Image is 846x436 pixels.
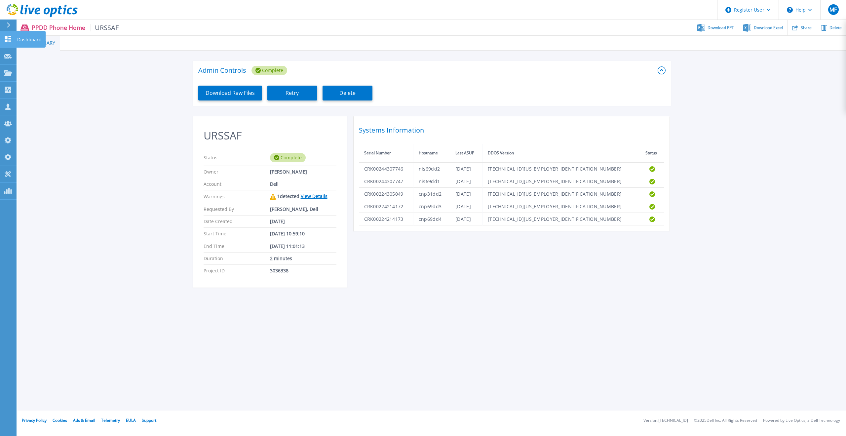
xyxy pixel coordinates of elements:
span: Share [801,26,812,30]
p: Date Created [204,219,270,224]
p: Duration [204,256,270,261]
p: Owner [204,169,270,175]
td: CRK00244307747 [359,175,413,188]
div: Complete [251,66,287,75]
td: [TECHNICAL_ID][US_EMPLOYER_IDENTIFICATION_NUMBER] [482,175,640,188]
td: [TECHNICAL_ID][US_EMPLOYER_IDENTIFICATION_NUMBER] [482,188,640,200]
p: Requested By [204,207,270,212]
p: Start Time [204,231,270,236]
li: © 2025 Dell Inc. All Rights Reserved [694,418,757,423]
a: Support [142,417,156,423]
p: PPDD Phone Home [32,24,119,31]
span: Download Excel [754,26,783,30]
td: cnp69dd4 [413,213,450,225]
button: Delete [323,86,372,100]
p: Warnings [204,194,270,200]
td: [DATE] [450,200,482,213]
p: Project ID [204,268,270,273]
th: Serial Number [359,144,413,162]
td: [TECHNICAL_ID][US_EMPLOYER_IDENTIFICATION_NUMBER] [482,213,640,225]
p: Dashboard [17,31,42,48]
p: Status [204,153,270,162]
a: Privacy Policy [22,417,47,423]
td: cnp69dd3 [413,200,450,213]
div: Complete [270,153,306,162]
div: [DATE] 10:59:10 [270,231,336,236]
td: nis69dd2 [413,162,450,175]
th: Last ASUP [450,144,482,162]
td: [DATE] [450,175,482,188]
td: CRK00224214173 [359,213,413,225]
td: cnp31dd2 [413,188,450,200]
p: Account [204,181,270,187]
button: Retry [267,86,317,100]
td: CRK00244307746 [359,162,413,175]
p: Admin Controls [198,67,246,74]
div: 1 detected [270,194,336,200]
span: URSSAF [91,24,119,31]
th: Status [640,144,664,162]
li: Version: [TECHNICAL_ID] [643,418,688,423]
td: [DATE] [450,188,482,200]
div: 3036338 [270,268,336,273]
th: Hostname [413,144,450,162]
p: End Time [204,244,270,249]
a: View Details [301,193,327,199]
button: Download Raw Files [198,86,262,100]
a: Cookies [53,417,67,423]
td: nis69dd1 [413,175,450,188]
a: Ads & Email [73,417,95,423]
a: Telemetry [101,417,120,423]
a: EULA [126,417,136,423]
div: [DATE] 11:01:13 [270,244,336,249]
td: CRK00224214172 [359,200,413,213]
td: [DATE] [450,213,482,225]
h2: Systems Information [359,124,664,136]
td: CRK00224305049 [359,188,413,200]
div: [DATE] [270,219,336,224]
div: [PERSON_NAME], Dell [270,207,336,212]
span: Delete [829,26,842,30]
li: Powered by Live Optics, a Dell Technology [763,418,840,423]
td: [TECHNICAL_ID][US_EMPLOYER_IDENTIFICATION_NUMBER] [482,162,640,175]
div: Dell [270,181,336,187]
span: Download PPT [708,26,734,30]
td: [DATE] [450,162,482,175]
th: DDOS Version [482,144,640,162]
td: [TECHNICAL_ID][US_EMPLOYER_IDENTIFICATION_NUMBER] [482,200,640,213]
div: [PERSON_NAME] [270,169,336,175]
h2: URSSAF [204,130,336,142]
span: MF [829,7,837,12]
div: 2 minutes [270,256,336,261]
